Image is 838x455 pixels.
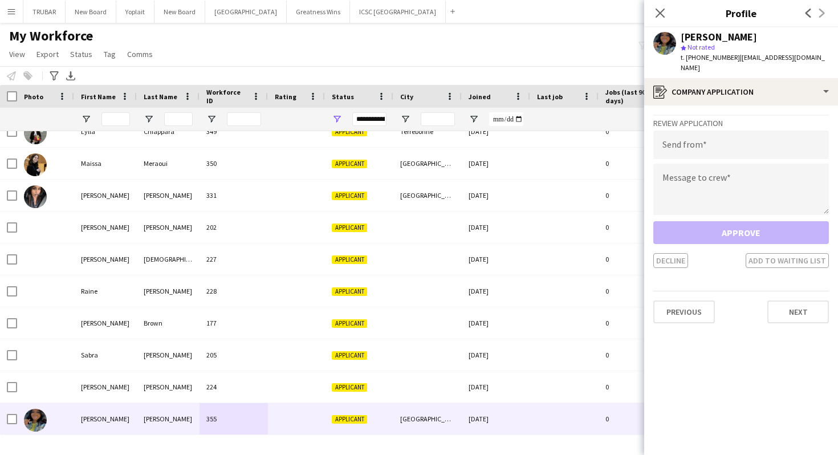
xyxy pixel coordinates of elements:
[24,92,43,101] span: Photo
[332,383,367,392] span: Applicant
[462,148,530,179] div: [DATE]
[681,32,757,42] div: [PERSON_NAME]
[400,114,410,124] button: Open Filter Menu
[400,92,413,101] span: City
[393,148,462,179] div: [GEOGRAPHIC_DATA]
[66,1,116,23] button: New Board
[101,112,130,126] input: First Name Filter Input
[47,69,61,83] app-action-btn: Advanced filters
[137,307,200,339] div: Brown
[469,114,479,124] button: Open Filter Menu
[644,78,838,105] div: Company application
[23,1,66,23] button: TRUBAR
[599,371,673,403] div: 0
[137,243,200,275] div: [DEMOGRAPHIC_DATA]
[681,53,740,62] span: t. [PHONE_NUMBER]
[200,371,268,403] div: 224
[123,47,157,62] a: Comms
[74,307,137,339] div: [PERSON_NAME]
[74,243,137,275] div: [PERSON_NAME]
[462,403,530,434] div: [DATE]
[462,339,530,371] div: [DATE]
[462,212,530,243] div: [DATE]
[462,307,530,339] div: [DATE]
[393,180,462,211] div: [GEOGRAPHIC_DATA]
[393,116,462,147] div: Terrebonne
[154,1,205,23] button: New Board
[332,255,367,264] span: Applicant
[137,180,200,211] div: [PERSON_NAME]
[70,49,92,59] span: Status
[644,6,838,21] h3: Profile
[205,1,287,23] button: [GEOGRAPHIC_DATA]
[74,403,137,434] div: [PERSON_NAME]
[24,185,47,208] img: Miriam Beraki
[206,114,217,124] button: Open Filter Menu
[104,49,116,59] span: Tag
[599,275,673,307] div: 0
[332,319,367,328] span: Applicant
[81,92,116,101] span: First Name
[469,92,491,101] span: Joined
[74,339,137,371] div: Sabra
[653,300,715,323] button: Previous
[137,148,200,179] div: Meraoui
[287,1,350,23] button: Greatness Wins
[144,92,177,101] span: Last Name
[200,116,268,147] div: 349
[599,243,673,275] div: 0
[24,153,47,176] img: Maissa Meraoui
[200,307,268,339] div: 177
[200,275,268,307] div: 228
[5,47,30,62] a: View
[275,92,296,101] span: Rating
[350,1,446,23] button: ICSC [GEOGRAPHIC_DATA]
[200,180,268,211] div: 331
[421,112,455,126] input: City Filter Input
[332,224,367,232] span: Applicant
[332,128,367,136] span: Applicant
[206,88,247,105] span: Workforce ID
[462,116,530,147] div: [DATE]
[332,287,367,296] span: Applicant
[137,275,200,307] div: [PERSON_NAME]
[599,148,673,179] div: 0
[74,371,137,403] div: [PERSON_NAME]
[36,49,59,59] span: Export
[332,351,367,360] span: Applicant
[74,275,137,307] div: Raine
[599,212,673,243] div: 0
[332,92,354,101] span: Status
[137,212,200,243] div: [PERSON_NAME]
[137,116,200,147] div: Chiappara
[9,27,93,44] span: My Workforce
[137,371,200,403] div: [PERSON_NAME]
[164,112,193,126] input: Last Name Filter Input
[599,180,673,211] div: 0
[332,415,367,424] span: Applicant
[681,53,825,72] span: | [EMAIL_ADDRESS][DOMAIN_NAME]
[137,403,200,434] div: [PERSON_NAME]
[599,339,673,371] div: 0
[200,212,268,243] div: 202
[462,371,530,403] div: [DATE]
[688,43,715,51] span: Not rated
[74,148,137,179] div: Maissa
[767,300,829,323] button: Next
[489,112,523,126] input: Joined Filter Input
[127,49,153,59] span: Comms
[462,180,530,211] div: [DATE]
[24,121,47,144] img: Lylla Chiappara
[99,47,120,62] a: Tag
[74,180,137,211] div: [PERSON_NAME]
[537,92,563,101] span: Last job
[200,339,268,371] div: 205
[599,403,673,434] div: 0
[332,114,342,124] button: Open Filter Menu
[64,69,78,83] app-action-btn: Export XLSX
[462,275,530,307] div: [DATE]
[599,116,673,147] div: 0
[74,212,137,243] div: [PERSON_NAME]
[74,116,137,147] div: Lylla
[599,307,673,339] div: 0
